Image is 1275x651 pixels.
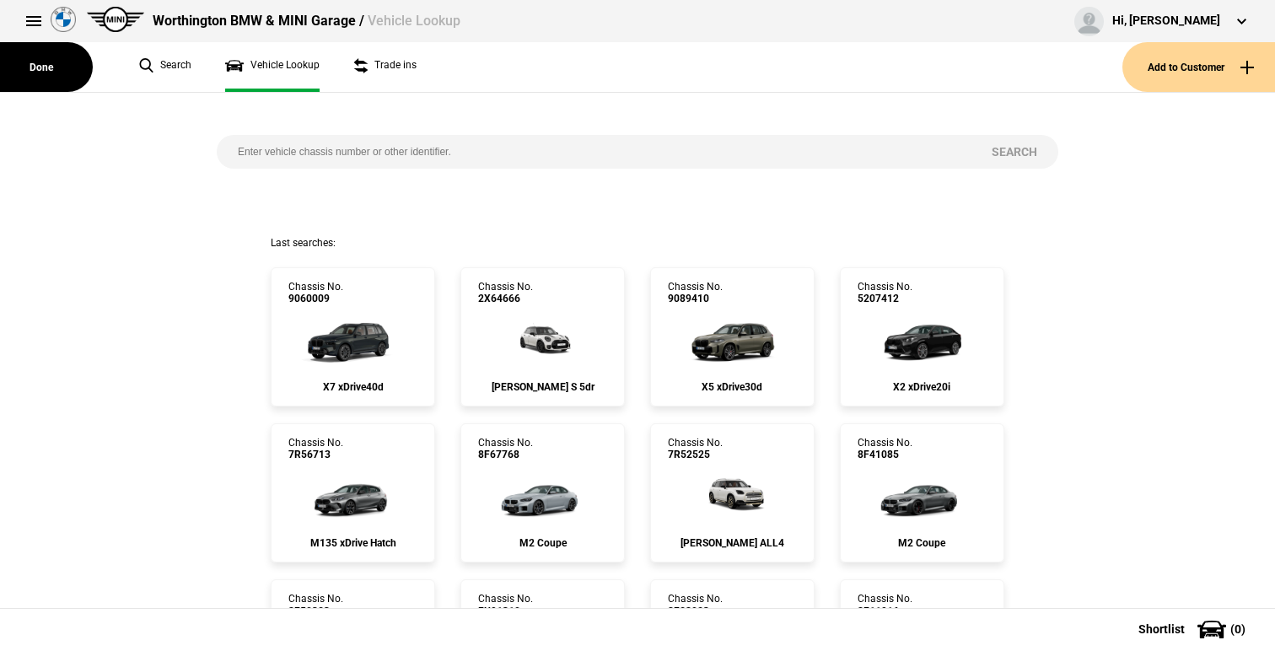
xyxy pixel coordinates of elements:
[668,381,797,393] div: X5 xDrive30d
[353,42,417,92] a: Trade ins
[288,381,417,393] div: X7 xDrive40d
[668,437,723,461] div: Chassis No.
[866,305,978,373] img: cosySec
[858,537,987,549] div: M2 Coupe
[858,605,912,617] span: 8F11916
[51,7,76,32] img: bmw.png
[288,449,343,460] span: 7R56713
[858,293,912,304] span: 5207412
[478,537,607,549] div: M2 Coupe
[297,305,409,373] img: cosySec
[668,605,723,617] span: 8F28023
[498,305,588,373] img: cosySec
[217,135,971,169] input: Enter vehicle chassis number or other identifier.
[676,305,788,373] img: cosySec
[368,13,460,29] span: Vehicle Lookup
[1122,42,1275,92] button: Add to Customer
[288,437,343,461] div: Chassis No.
[288,281,343,305] div: Chassis No.
[687,461,777,529] img: cosySec
[668,593,723,617] div: Chassis No.
[668,281,723,305] div: Chassis No.
[478,293,533,304] span: 2X64666
[478,437,533,461] div: Chassis No.
[1230,623,1245,635] span: ( 0 )
[668,537,797,549] div: [PERSON_NAME] ALL4
[288,593,343,617] div: Chassis No.
[225,42,320,92] a: Vehicle Lookup
[1112,13,1220,30] div: Hi, [PERSON_NAME]
[858,449,912,460] span: 8F41085
[487,461,599,529] img: cosySec
[866,461,978,529] img: cosySec
[288,293,343,304] span: 9060009
[139,42,191,92] a: Search
[478,381,607,393] div: [PERSON_NAME] S 5dr
[668,449,723,460] span: 7R52525
[297,461,409,529] img: cosySec
[478,593,533,617] div: Chassis No.
[288,605,343,617] span: 8F50323
[858,381,987,393] div: X2 xDrive20i
[478,281,533,305] div: Chassis No.
[858,437,912,461] div: Chassis No.
[153,12,460,30] div: Worthington BMW & MINI Garage /
[858,593,912,617] div: Chassis No.
[478,449,533,460] span: 8F67768
[858,281,912,305] div: Chassis No.
[1138,623,1185,635] span: Shortlist
[971,135,1058,169] button: Search
[1113,608,1275,650] button: Shortlist(0)
[288,537,417,549] div: M135 xDrive Hatch
[271,237,336,249] span: Last searches:
[478,605,533,617] span: FU91310
[668,293,723,304] span: 9089410
[87,7,144,32] img: mini.png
